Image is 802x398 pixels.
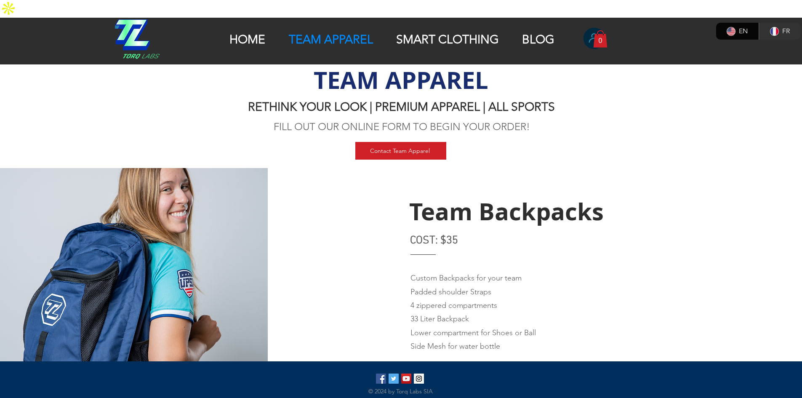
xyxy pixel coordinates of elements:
img: Twitter Social Icon [389,374,399,384]
p: Side Mesh for water bottle [410,339,617,353]
a: SMART CLOTHING [385,31,510,45]
span: TEAM APPAREL [314,64,488,96]
nav: Site [218,31,566,45]
button: English [716,23,759,40]
p: SMART CLOTHING [392,32,503,47]
text: 0 [598,37,602,44]
img: English [727,27,735,36]
span: © 2024 by Torq Labs SIA [368,387,433,395]
img: YouTube Social Icon [401,374,411,384]
p: BLOG [518,32,559,47]
button: French [759,23,801,40]
img: TRANSPARENT TORQ LOGO.png [115,19,160,59]
p: Custom Backpacks for your team [410,271,617,285]
p: TEAM APPAREL [285,32,377,47]
a: BLOG [511,31,566,45]
p: 4 zippered compartments [410,299,617,312]
span: COST: $35 [410,234,458,247]
span: Team Backpacks [409,195,604,228]
img: French [770,27,779,36]
a: HOME [218,31,277,45]
a: TEAM APPAREL [277,31,384,45]
span: RETHINK YOUR LOOK | PREMIUM APPAREL | ALL SPORTS [248,100,555,114]
span: Contact Team Apparel [370,147,430,155]
img: Torq_Labs Instagram [414,374,424,384]
div: Language Selector: English [716,23,801,40]
iframe: Wix Chat [762,358,802,398]
span: 33 Liter Backpack [410,314,469,323]
p: Padded shoulder Straps [410,285,617,299]
span: FILL OUT OUR ONLINE FORM TO BEGIN YOUR ORDER! [274,120,530,133]
p: Lower compartment for Shoes or Ball [410,312,617,339]
div: FR [782,27,790,36]
p: HOME [225,32,269,47]
div: EN [739,27,748,36]
ul: Social Bar [376,374,424,384]
a: Contact Team Apparel [355,142,446,160]
img: Facebook Social Icon [376,374,386,384]
a: Cart with 0 items [593,30,607,48]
